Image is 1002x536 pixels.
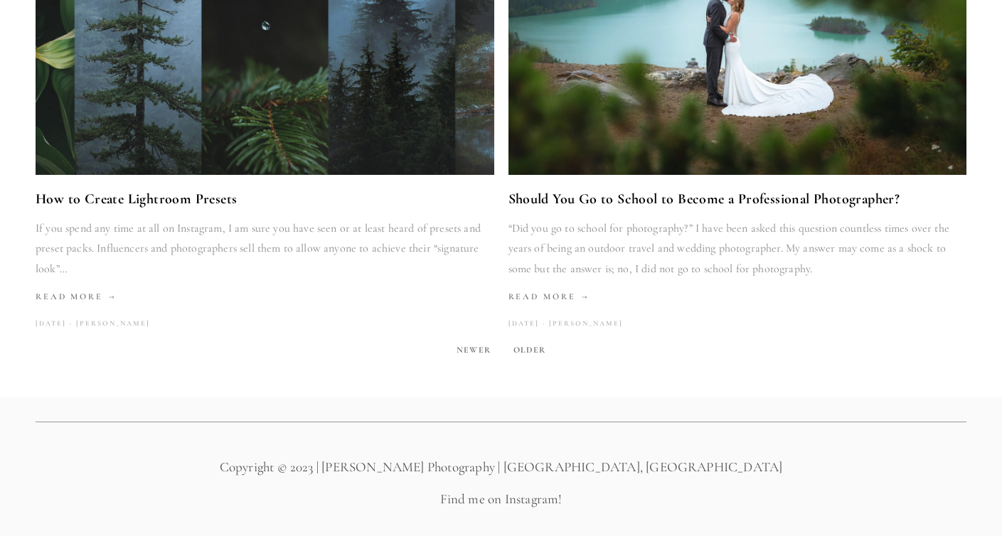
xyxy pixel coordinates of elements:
[36,314,66,333] time: [DATE]
[36,187,494,211] a: How to Create Lightroom Presets
[508,218,967,279] p: “Did you go to school for photography?” I have been asked this question countless times over the ...
[508,291,590,301] span: Read More
[66,314,150,333] a: [PERSON_NAME]
[36,490,966,509] p: Find me on Instagram!
[36,458,966,477] p: Copyright © 2023 | [PERSON_NAME] Photography | [GEOGRAPHIC_DATA], [GEOGRAPHIC_DATA]
[36,218,494,279] p: If you spend any time at all on Instagram, I am sure you have seen or at least heard of presets a...
[508,340,551,360] span: Older
[539,314,623,333] a: [PERSON_NAME]
[36,286,494,307] a: Read More
[508,286,967,307] a: Read More
[451,340,496,360] span: Newer
[502,333,557,365] a: Older
[508,314,539,333] time: [DATE]
[445,333,502,365] a: Newer
[36,291,117,301] span: Read More
[508,187,967,211] a: Should You Go to School to Become a Professional Photographer?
